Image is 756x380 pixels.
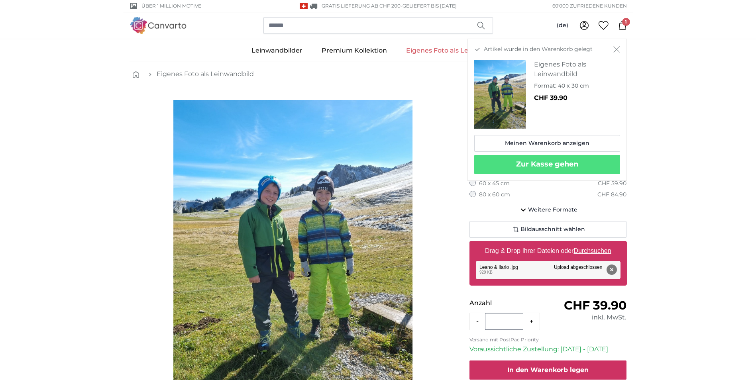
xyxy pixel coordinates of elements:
p: Anzahl [469,298,548,308]
img: personalised-canvas-print [474,60,526,129]
span: Format: [534,82,556,89]
button: + [523,313,540,329]
span: Weitere Formate [528,206,577,214]
a: Leinwandbilder [242,40,312,61]
button: Weitere Formate [469,202,627,218]
span: CHF 39.90 [564,298,626,313]
label: 60 x 45 cm [479,180,510,188]
div: inkl. MwSt. [548,313,626,322]
span: - [401,3,457,9]
button: Bildausschnitt wählen [469,221,627,238]
img: Schweiz [300,3,308,9]
span: GRATIS Lieferung ab CHF 200 [322,3,401,9]
span: 1 [622,18,630,26]
u: Durchsuchen [573,247,611,254]
p: CHF 39.90 [534,93,614,103]
div: CHF 59.90 [598,180,626,188]
button: In den Warenkorb legen [469,360,627,380]
a: Eigenes Foto als Leinwandbild [397,40,514,61]
p: Voraussichtliche Zustellung: [DATE] - [DATE] [469,345,627,354]
img: Canvarto [130,17,187,33]
div: Artikel wurde in den Warenkorb gelegt [467,39,627,181]
a: Premium Kollektion [312,40,397,61]
button: Zur Kasse gehen [474,155,620,174]
span: Geliefert bis [DATE] [403,3,457,9]
span: Artikel wurde in den Warenkorb gelegt [484,45,593,53]
button: Schließen [613,45,620,53]
button: (de) [550,18,575,33]
span: 40 x 30 cm [558,82,589,89]
nav: breadcrumbs [130,61,627,87]
span: 60'000 ZUFRIEDENE KUNDEN [552,2,627,10]
a: Eigenes Foto als Leinwandbild [157,69,254,79]
span: Bildausschnitt wählen [520,225,585,233]
p: Versand mit PostPac Priority [469,337,627,343]
label: 80 x 60 cm [479,191,510,199]
h3: Eigenes Foto als Leinwandbild [534,60,614,79]
span: In den Warenkorb legen [507,366,589,374]
span: Über 1 Million Motive [141,2,201,10]
label: Drag & Drop Ihrer Dateien oder [482,243,615,259]
div: CHF 84.90 [597,191,626,199]
button: - [470,313,485,329]
a: Meinen Warenkorb anzeigen [474,135,620,152]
